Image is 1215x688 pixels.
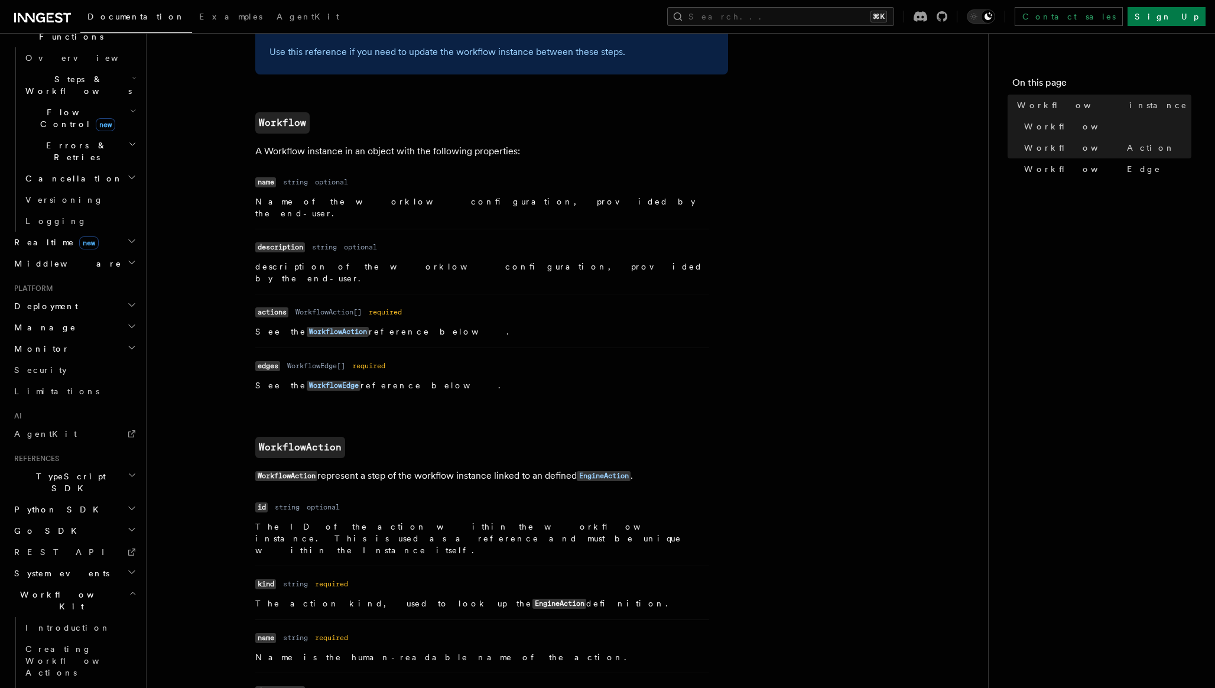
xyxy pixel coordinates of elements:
a: Workflow instance [1012,95,1191,116]
a: WorkflowEdge [1019,158,1191,180]
span: Python SDK [9,504,106,515]
p: The ID of the action within the workflow instance. This is used as a reference and must be unique... [255,521,709,556]
p: A Workflow instance in an object with the following properties: [255,143,728,160]
p: Name is the human-readable name of the action. [255,651,709,663]
a: WorkflowEdge [307,381,360,390]
a: WorkflowAction [255,437,345,458]
a: Limitations [9,381,139,402]
a: EngineAction [577,470,631,481]
h4: On this page [1012,76,1191,95]
div: Inngest Functions [9,47,139,232]
code: WorkflowAction [307,327,369,337]
span: Overview [25,53,147,63]
a: Workflow [255,112,310,134]
span: Workflow instance [1017,99,1187,111]
code: kind [255,579,276,589]
code: WorkflowEdge [307,381,360,391]
span: System events [9,567,109,579]
dd: string [283,177,308,187]
span: REST API [14,547,115,557]
span: Flow Control [21,106,130,130]
a: WorkflowAction [307,327,369,336]
button: Deployment [9,296,139,317]
span: AgentKit [277,12,339,21]
span: TypeScript SDK [9,470,128,494]
dd: WorkflowEdge[] [287,361,345,371]
span: Versioning [25,195,103,205]
code: description [255,242,305,252]
span: AI [9,411,22,421]
code: actions [255,307,288,317]
button: TypeScript SDK [9,466,139,499]
span: Go SDK [9,525,84,537]
a: Sign Up [1128,7,1206,26]
span: Monitor [9,343,70,355]
span: Realtime [9,236,99,248]
code: EngineAction [577,471,631,481]
button: Python SDK [9,499,139,520]
span: Creating Workflow Actions [25,644,128,677]
span: AgentKit [14,429,77,439]
p: description of the worklow configuration, provided by the end-user. [255,261,709,284]
button: Toggle dark mode [967,9,995,24]
a: Overview [21,47,139,69]
span: Introduction [25,623,111,632]
button: System events [9,563,139,584]
span: Errors & Retries [21,139,128,163]
a: Workflow [1019,116,1191,137]
button: Search...⌘K [667,7,894,26]
dd: optional [344,242,377,252]
span: References [9,454,59,463]
span: Cancellation [21,173,123,184]
span: Middleware [9,258,122,270]
dd: string [275,502,300,512]
span: Steps & Workflows [21,73,132,97]
span: Workflow [1024,121,1127,132]
button: Steps & Workflows [21,69,139,102]
dd: required [315,633,348,642]
span: WorkflowEdge [1024,163,1161,175]
button: Workflow Kit [9,584,139,617]
a: Documentation [80,4,192,33]
button: Manage [9,317,139,338]
span: new [79,236,99,249]
p: The action kind, used to look up the definition. [255,598,709,610]
dd: required [369,307,402,317]
dd: required [352,361,385,371]
kbd: ⌘K [870,11,887,22]
dd: optional [315,177,348,187]
span: Manage [9,322,76,333]
dd: string [283,633,308,642]
span: Examples [199,12,262,21]
code: edges [255,361,280,371]
dd: WorkflowAction[] [295,307,362,317]
a: AgentKit [9,423,139,444]
a: Examples [192,4,269,32]
dd: required [315,579,348,589]
dd: string [312,242,337,252]
p: Use this reference if you need to update the workflow instance between these steps. [269,44,714,60]
button: Errors & Retries [21,135,139,168]
dd: optional [307,502,340,512]
a: Versioning [21,189,139,210]
p: See the reference below. [255,326,709,338]
button: Realtimenew [9,232,139,253]
code: WorkflowAction [255,471,317,481]
p: represent a step of the workflow instance linked to an defined . [255,468,728,485]
code: EngineAction [532,599,586,609]
span: Workflow Kit [9,589,129,612]
a: AgentKit [269,4,346,32]
span: Logging [25,216,87,226]
code: name [255,177,276,187]
span: Limitations [14,387,99,396]
span: Documentation [87,12,185,21]
span: Deployment [9,300,78,312]
span: WorkflowAction [1024,142,1175,154]
button: Monitor [9,338,139,359]
span: Security [14,365,67,375]
a: WorkflowAction [1019,137,1191,158]
button: Flow Controlnew [21,102,139,135]
button: Middleware [9,253,139,274]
